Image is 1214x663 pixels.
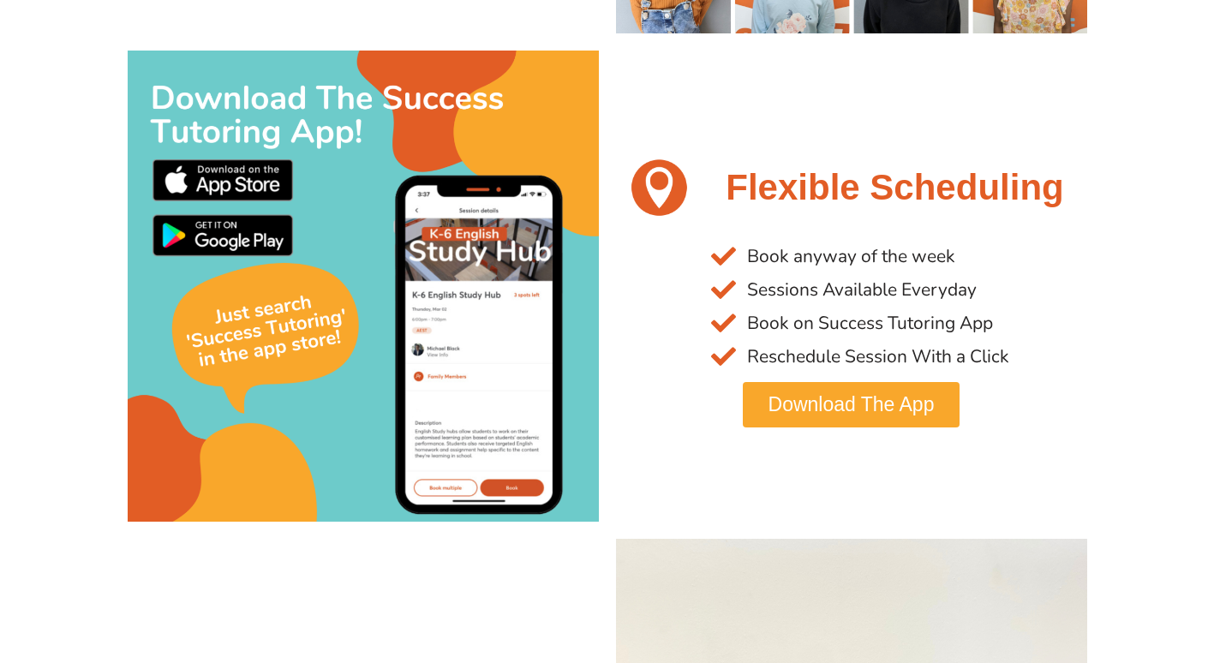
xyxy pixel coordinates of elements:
div: 聊天小工具 [917,469,1214,663]
span: Download The App [768,395,935,415]
span: Book anyway of the week [743,240,955,273]
span: Sessions Available Everyday [743,273,977,307]
h2: Flexible Scheduling [711,164,1078,212]
span: Book on Success Tutoring App [743,307,993,340]
a: Download The App [743,382,960,427]
iframe: Chat Widget [917,469,1214,663]
span: Reschedule Session With a Click [743,340,1009,373]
